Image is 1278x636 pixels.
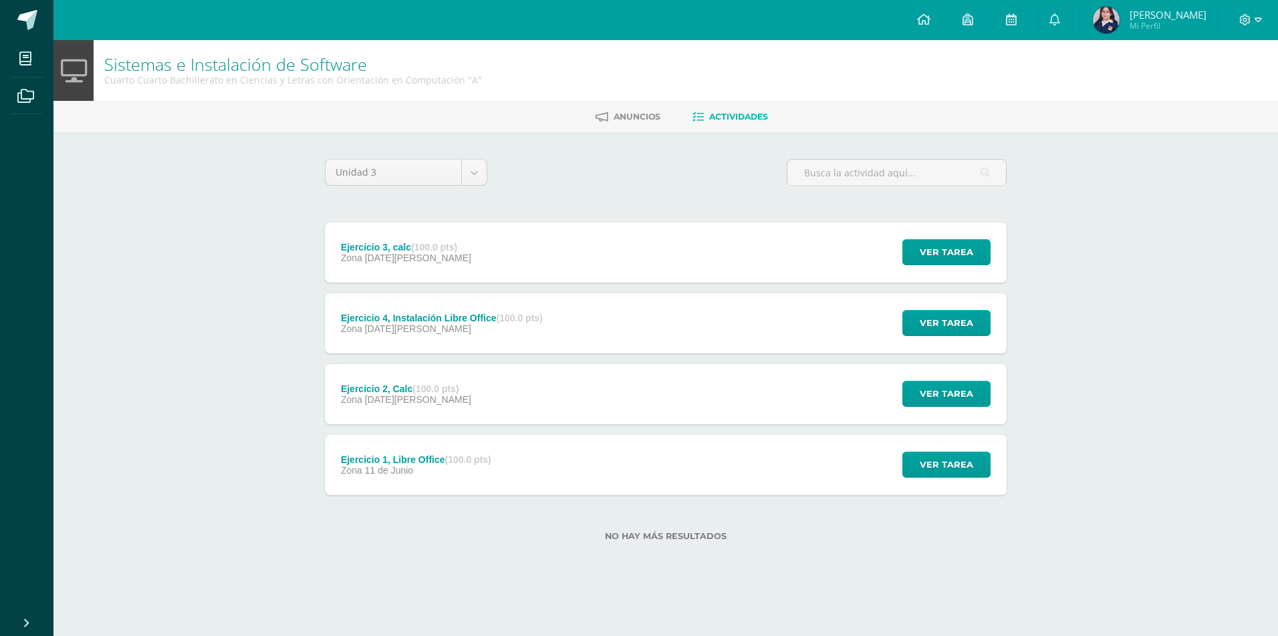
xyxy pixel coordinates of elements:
h1: Sistemas e Instalación de Software [104,55,482,73]
button: Ver tarea [902,381,991,407]
button: Ver tarea [902,310,991,336]
span: [DATE][PERSON_NAME] [365,394,471,405]
span: Actividades [709,112,768,122]
div: Ejercicio 4, Instalación Libre Office [341,313,543,323]
img: 734212baef880f767601fcf4dda516aa.png [1093,7,1120,33]
span: [DATE][PERSON_NAME] [365,253,471,263]
span: Ver tarea [920,240,973,265]
button: Ver tarea [902,239,991,265]
span: [PERSON_NAME] [1130,8,1206,21]
button: Ver tarea [902,452,991,478]
strong: (100.0 pts) [497,313,543,323]
span: Zona [341,465,362,476]
span: [DATE][PERSON_NAME] [365,323,471,334]
strong: (100.0 pts) [445,454,491,465]
span: Ver tarea [920,311,973,335]
div: Ejercicio 2, Calc [341,383,471,394]
a: Anuncios [596,106,660,128]
a: Unidad 3 [326,160,487,185]
span: Mi Perfil [1130,20,1206,31]
div: Cuarto Cuarto Bachillerato en Ciencias y Letras con Orientación en Computación 'A' [104,73,482,86]
div: Ejercicio 3, calc [341,242,471,253]
a: Actividades [692,106,768,128]
strong: (100.0 pts) [411,242,457,253]
span: Ver tarea [920,452,973,477]
span: Zona [341,253,362,263]
div: Ejercicio 1, Libre Office [341,454,491,465]
strong: (100.0 pts) [412,383,459,394]
a: Sistemas e Instalación de Software [104,53,367,75]
input: Busca la actividad aquí... [787,160,1006,186]
span: 11 de Junio [365,465,413,476]
span: Zona [341,323,362,334]
span: Anuncios [614,112,660,122]
span: Zona [341,394,362,405]
span: Ver tarea [920,381,973,406]
label: No hay más resultados [325,531,1007,541]
span: Unidad 3 [336,160,451,185]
